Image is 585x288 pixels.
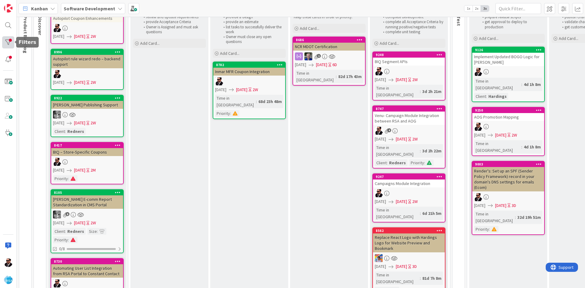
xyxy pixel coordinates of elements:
div: Client [53,228,65,235]
li: complete unit testing [380,30,445,34]
div: AC [373,127,445,135]
span: : [424,159,425,166]
span: [DATE] [74,220,85,226]
div: KS [51,211,123,219]
li: provide an estimate [220,20,285,24]
div: Automating User List Integration from RSA Portal to Constant Contact [51,264,123,278]
span: : [515,214,516,221]
p: Keep these cards in order of priority. [294,15,364,20]
span: [DATE] [396,263,407,270]
span: [DATE] [295,62,306,68]
div: 8562 [373,228,445,233]
span: [DATE] [316,62,327,68]
div: 6d 21h 5m [421,210,443,217]
div: 8782Inmar MFR Coupon Integration [213,62,285,76]
li: Owner is Assigned and must ask questions [140,25,205,35]
span: [DATE] [74,79,85,86]
img: RT [304,52,312,60]
div: BIQ Segment APIs [373,58,445,66]
img: AC [375,67,383,75]
span: : [420,210,421,217]
span: [DATE] [474,202,485,209]
div: 2W [412,76,418,83]
div: 2W [253,87,258,93]
div: [PERSON_NAME] Publishing Support [51,101,123,109]
div: 8922 [54,96,123,100]
div: AC [373,189,445,197]
div: 9247 [376,175,445,179]
div: Time in [GEOGRAPHIC_DATA] [375,272,420,285]
div: Render's: Set up an SPF (Sender Policy Framework) record in your domain's DNS settings for emails... [472,167,544,191]
span: : [65,228,66,235]
div: Time in [GEOGRAPHIC_DATA] [295,70,336,83]
span: : [420,88,421,95]
div: 2W [412,198,418,205]
div: Time in [GEOGRAPHIC_DATA] [474,140,521,154]
div: 68d 23h 48m [257,98,283,105]
div: 9003 [472,162,544,167]
img: AC [375,127,383,135]
div: 8105 [51,190,123,195]
span: [DATE] [375,76,386,83]
span: : [486,93,487,100]
span: [DATE] [215,87,226,93]
span: [DATE] [396,198,407,205]
span: Kanban [31,5,48,12]
div: 8747 [373,106,445,112]
div: Redners [66,228,86,235]
img: AC [53,70,61,78]
div: 9247Campaigns Module Integration [373,174,445,187]
span: Add Card... [479,36,498,41]
div: BIQ – Store-Specific Coupons [51,148,123,156]
div: AC [472,123,544,131]
div: 2W [512,132,517,138]
div: 9250 [472,108,544,113]
div: 81d 7h 8m [421,275,443,282]
b: Software Development [64,5,115,12]
div: Time in [GEOGRAPHIC_DATA] [474,78,521,91]
div: NCR MDOT Certification [293,43,365,51]
div: 8686 [296,38,365,42]
div: 2W [90,220,96,226]
span: Add Card... [559,36,578,41]
h5: Filters [19,39,36,45]
div: Campaigns Module Integration [373,180,445,187]
span: 1 [317,54,321,58]
span: 4 [387,128,391,132]
span: Support [13,1,28,8]
span: [DATE] [74,167,85,173]
span: [DATE] [53,120,64,126]
span: [DATE] [375,263,386,270]
div: 9248BIQ Segment APIs [373,52,445,66]
span: [DATE] [495,132,506,138]
div: Redners [66,128,86,135]
div: Venu- Campaign Module Integration between RSA and AOG [373,112,445,125]
div: Hardings [487,93,508,100]
img: KS [53,111,61,119]
div: KS [51,111,123,119]
span: [DATE] [236,87,247,93]
div: 9003Render's: Set up an SPF (Sender Policy Framework) record in your domain's DNS settings for em... [472,162,544,191]
span: Test [456,16,462,26]
img: AC [474,193,482,201]
img: KS [53,211,61,219]
div: Replace React Logo with Hardings Logo for Website Preview and Bookmark [373,233,445,252]
span: 3x [481,5,489,12]
div: Priority [53,236,68,243]
span: Add Card... [140,41,160,46]
div: AC [51,70,123,78]
span: : [65,128,66,135]
span: : [336,73,337,80]
div: 2W [90,120,96,126]
li: review and update requirements [140,15,205,20]
div: 9248 [373,52,445,58]
div: 2W [90,79,96,86]
div: Priority [53,175,68,182]
div: 3d 2h 22m [421,148,443,154]
img: JK [375,254,383,262]
div: 8105 [54,190,123,195]
span: : [420,148,421,154]
div: Time in [GEOGRAPHIC_DATA] [375,85,420,98]
span: : [489,226,490,233]
li: provide Acceptance Criteria [140,20,205,24]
